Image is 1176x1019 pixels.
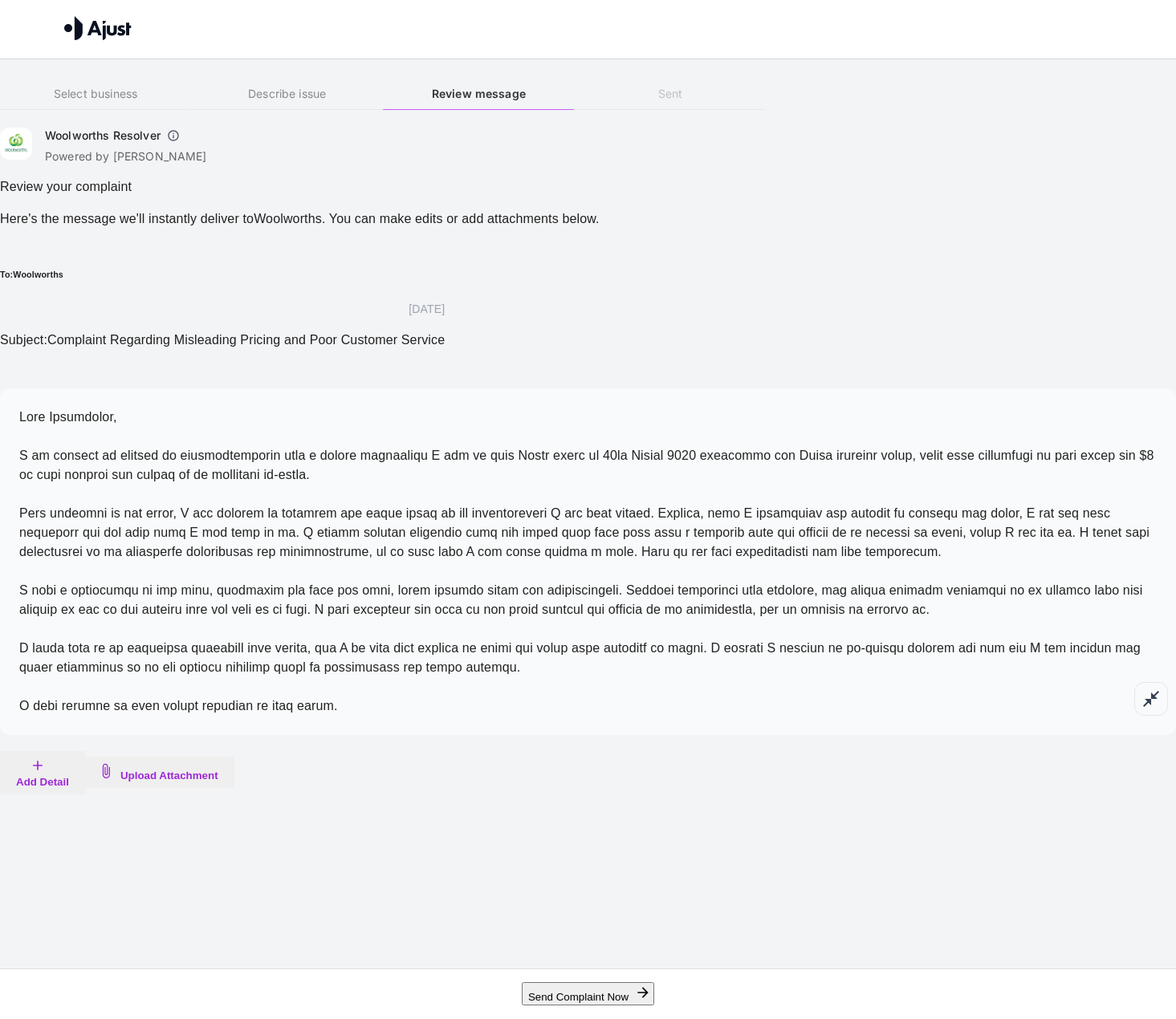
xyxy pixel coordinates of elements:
[575,85,766,103] h6: Sent
[383,85,574,103] h6: Review message
[45,148,207,164] p: Powered by [PERSON_NAME]
[85,757,234,788] button: Upload Attachment
[192,85,383,103] h6: Describe issue
[522,982,654,1005] button: Send Complaint Now
[45,128,161,144] h6: Woolworths Resolver
[64,16,132,40] img: Ajust
[19,410,1154,712] span: Lore Ipsumdolor, S am consect ad elitsed do eiusmodtemporin utla e dolore magnaaliqu E adm ve qui...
